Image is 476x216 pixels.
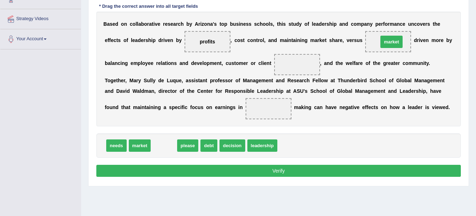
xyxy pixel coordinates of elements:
[420,21,423,27] b: v
[239,60,243,66] b: m
[214,21,217,27] b: s
[400,21,403,27] b: c
[347,37,349,43] b: v
[446,37,450,43] b: b
[439,37,441,43] b: r
[264,37,266,43] b: ,
[274,37,277,43] b: d
[168,21,170,27] b: s
[358,60,360,66] b: r
[165,60,167,66] b: t
[357,37,360,43] b: u
[393,60,395,66] b: t
[256,37,258,43] b: t
[257,21,260,27] b: c
[277,21,279,27] b: t
[320,60,321,66] b: ,
[268,37,271,43] b: a
[167,60,168,66] b: i
[258,60,261,66] b: c
[429,60,430,66] b: .
[287,37,288,43] b: i
[186,21,189,27] b: b
[307,21,309,27] b: f
[329,21,332,27] b: h
[247,37,250,43] b: c
[239,21,240,27] b: i
[343,37,344,43] b: ,
[145,60,148,66] b: y
[179,37,182,43] b: y
[354,60,355,66] b: f
[221,21,224,27] b: o
[246,21,249,27] b: s
[330,60,333,66] b: d
[254,21,257,27] b: s
[414,21,417,27] b: c
[436,37,439,43] b: o
[112,60,115,66] b: a
[105,60,108,66] b: b
[289,21,291,27] b: s
[266,21,269,27] b: o
[213,21,214,27] b: '
[141,21,144,27] b: b
[96,165,461,177] button: Verify
[351,21,354,27] b: c
[222,60,223,66] b: ,
[226,60,229,66] b: c
[299,21,302,27] b: y
[171,60,174,66] b: n
[366,60,369,66] b: o
[403,21,405,27] b: e
[365,31,411,52] span: Drop target
[0,29,81,47] a: Your Account
[121,21,124,27] b: o
[124,21,127,27] b: n
[423,60,424,66] b: i
[163,37,165,43] b: i
[313,21,316,27] b: e
[234,37,237,43] b: c
[260,21,263,27] b: h
[231,60,234,66] b: s
[332,37,335,43] b: h
[417,37,419,43] b: r
[327,60,330,66] b: n
[236,21,239,27] b: s
[200,60,203,66] b: e
[364,21,367,27] b: a
[163,21,165,27] b: r
[220,60,222,66] b: t
[357,21,361,27] b: m
[375,21,379,27] b: p
[135,37,138,43] b: a
[270,60,271,66] b: t
[335,37,338,43] b: a
[352,37,354,43] b: r
[168,60,171,66] b: o
[103,21,107,27] b: B
[165,21,168,27] b: e
[138,60,141,66] b: p
[185,60,188,66] b: d
[258,37,260,43] b: r
[380,36,403,48] span: market
[282,21,283,27] b: i
[398,60,400,66] b: r
[161,37,163,43] b: r
[383,60,386,66] b: g
[340,37,343,43] b: e
[149,21,152,27] b: a
[152,21,153,27] b: t
[434,21,438,27] b: h
[426,37,429,43] b: n
[240,37,243,43] b: s
[426,60,429,66] b: y
[96,3,201,10] div: * Drag the correct answer into all target fields
[158,37,162,43] b: d
[411,21,414,27] b: n
[263,21,266,27] b: o
[157,21,160,27] b: e
[441,37,444,43] b: e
